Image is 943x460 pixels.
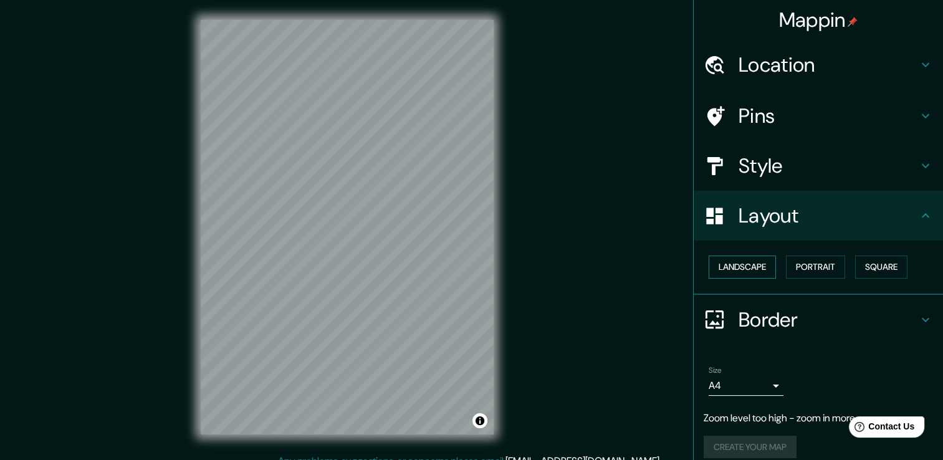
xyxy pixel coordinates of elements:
[786,256,845,279] button: Portrait
[201,20,494,434] canvas: Map
[709,256,776,279] button: Landscape
[739,307,918,332] h4: Border
[855,256,907,279] button: Square
[694,295,943,345] div: Border
[779,7,858,32] h4: Mappin
[739,153,918,178] h4: Style
[739,103,918,128] h4: Pins
[709,365,722,375] label: Size
[704,411,933,426] p: Zoom level too high - zoom in more
[832,411,929,446] iframe: Help widget launcher
[739,203,918,228] h4: Layout
[848,17,858,27] img: pin-icon.png
[694,91,943,141] div: Pins
[694,40,943,90] div: Location
[739,52,918,77] h4: Location
[694,141,943,191] div: Style
[694,191,943,241] div: Layout
[472,413,487,428] button: Toggle attribution
[709,376,783,396] div: A4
